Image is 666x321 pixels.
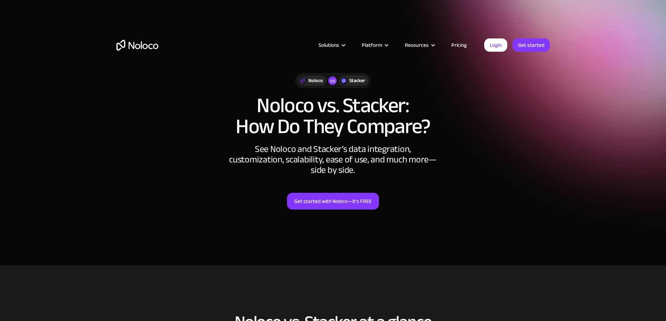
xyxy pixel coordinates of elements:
h1: Noloco vs. Stacker: How Do They Compare? [116,95,550,137]
div: vs [328,76,337,85]
div: Solutions [310,41,353,50]
a: Get started [513,38,550,52]
a: Login [484,38,507,52]
div: Platform [353,41,396,50]
div: Platform [362,41,382,50]
div: Resources [405,41,429,50]
div: Solutions [318,41,339,50]
a: Get started with Noloco—it’s FREE [287,193,379,210]
a: home [116,40,158,51]
div: Resources [396,41,443,50]
div: See Noloco and Stacker’s data integration, customization, scalability, ease of use, and much more... [228,144,438,175]
div: Noloco [308,77,323,85]
div: Stacker [349,77,365,85]
a: Pricing [443,41,475,50]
